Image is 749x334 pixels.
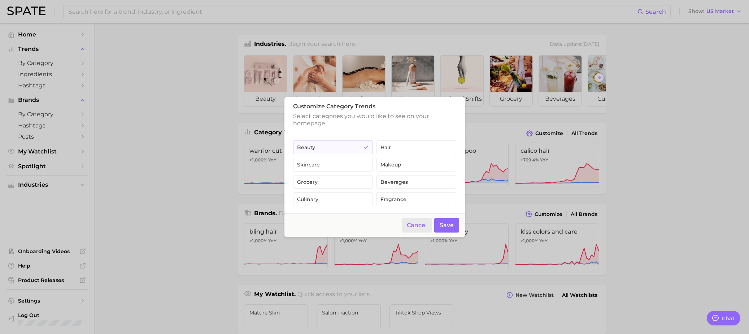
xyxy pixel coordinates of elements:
button: Save [434,218,459,233]
button: culinary [293,192,373,206]
h2: Customize category trends [293,103,456,110]
button: grocery [293,175,373,189]
button: beauty [293,140,373,154]
button: Cancel [402,218,432,233]
p: Select categories you would like to see on your homepage. [293,113,456,127]
button: beverages [376,175,456,189]
button: skincare [293,158,373,172]
button: hair [376,140,456,154]
button: makeup [376,158,456,172]
button: fragrance [376,192,456,206]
